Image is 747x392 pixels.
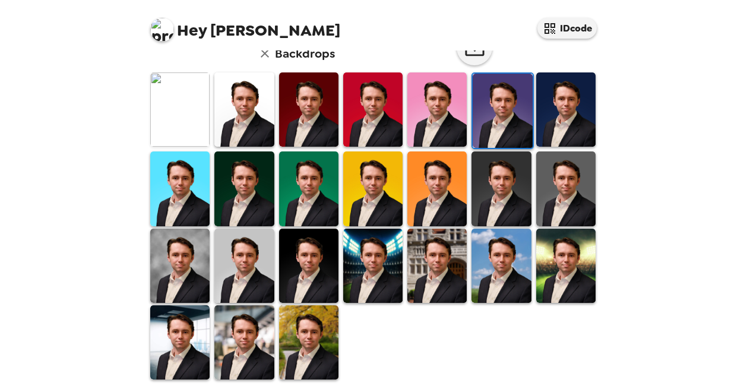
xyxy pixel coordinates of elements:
img: profile pic [150,18,174,42]
span: [PERSON_NAME] [150,12,340,39]
span: Hey [177,20,207,41]
img: Original [150,72,210,147]
button: IDcode [537,18,597,39]
h6: Backdrops [275,44,335,63]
